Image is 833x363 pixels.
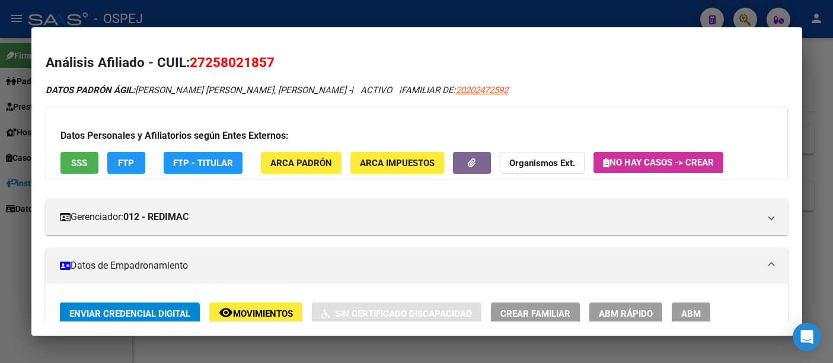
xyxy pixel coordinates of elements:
span: FAMILIAR DE: [401,85,508,95]
button: Sin Certificado Discapacidad [312,302,481,324]
span: 20202472592 [456,85,508,95]
h2: Análisis Afiliado - CUIL: [46,53,788,73]
span: [PERSON_NAME] [PERSON_NAME], [PERSON_NAME] - [46,85,351,95]
mat-panel-title: Gerenciador: [60,210,759,224]
button: SSS [60,152,98,174]
span: SSS [71,158,87,168]
span: No hay casos -> Crear [603,157,714,168]
button: Organismos Ext. [500,152,585,174]
h3: Datos Personales y Afiliatorios según Entes Externos: [60,129,773,143]
div: Open Intercom Messenger [793,323,821,351]
span: ABM [681,308,701,319]
mat-expansion-panel-header: Gerenciador:012 - REDIMAC [46,199,788,235]
button: No hay casos -> Crear [593,152,723,173]
span: FTP [118,158,134,168]
mat-expansion-panel-header: Datos de Empadronamiento [46,248,788,284]
strong: 012 - REDIMAC [123,210,189,224]
button: Enviar Credencial Digital [60,302,200,324]
button: ABM Rápido [589,302,662,324]
span: Movimientos [233,308,293,319]
button: ARCA Padrón [261,152,342,174]
button: FTP [107,152,145,174]
span: 27258021857 [190,55,275,70]
mat-panel-title: Datos de Empadronamiento [60,259,759,273]
button: ARCA Impuestos [350,152,444,174]
span: FTP - Titular [173,158,233,168]
span: ABM Rápido [599,308,653,319]
button: Movimientos [209,302,302,324]
mat-icon: remove_red_eye [219,305,233,320]
strong: DATOS PADRÓN ÁGIL: [46,85,135,95]
button: FTP - Titular [164,152,242,174]
span: Crear Familiar [500,308,570,319]
span: Enviar Credencial Digital [69,308,190,319]
span: ARCA Padrón [270,158,332,168]
button: ABM [672,302,710,324]
span: ARCA Impuestos [360,158,435,168]
button: Crear Familiar [491,302,580,324]
i: | ACTIVO | [46,85,508,95]
span: Sin Certificado Discapacidad [335,308,472,319]
strong: Organismos Ext. [509,158,575,168]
